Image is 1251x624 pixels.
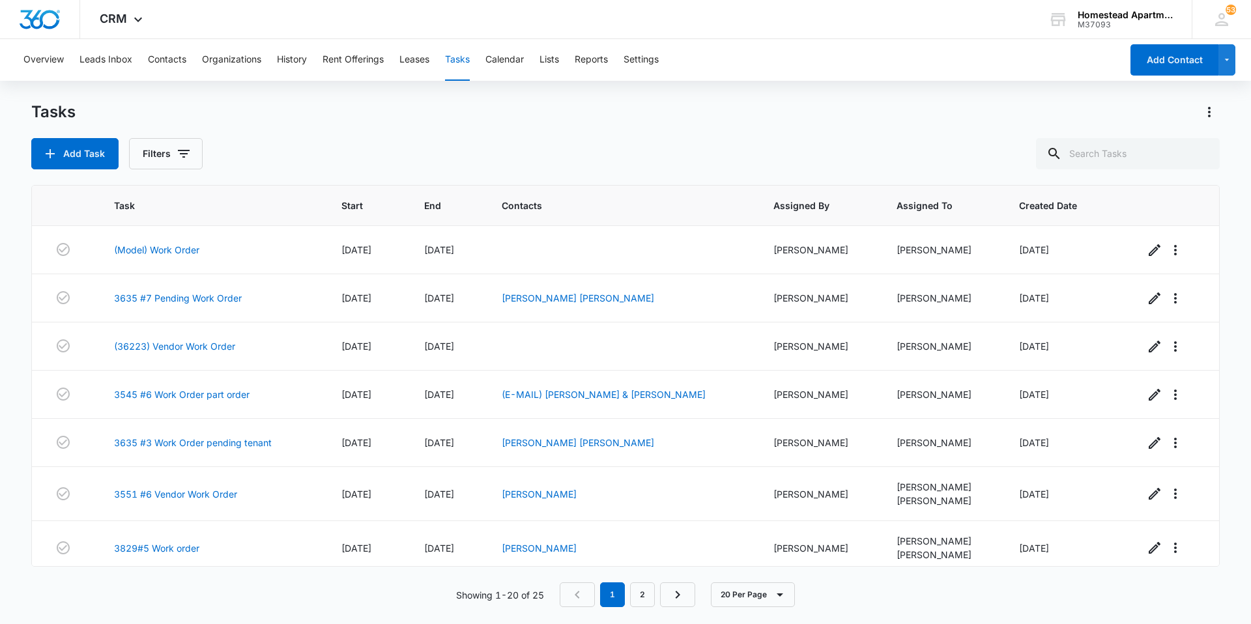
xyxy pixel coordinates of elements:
span: Created Date [1019,199,1094,212]
div: account id [1078,20,1173,29]
span: [DATE] [424,244,454,255]
button: Rent Offerings [323,39,384,81]
span: [DATE] [341,543,371,554]
div: account name [1078,10,1173,20]
a: [PERSON_NAME] [PERSON_NAME] [502,292,654,304]
span: CRM [100,12,127,25]
span: 53 [1226,5,1236,15]
button: Contacts [148,39,186,81]
span: Assigned By [773,199,846,212]
div: [PERSON_NAME] [773,243,865,257]
button: Actions [1199,102,1220,122]
div: [PERSON_NAME] [773,541,865,555]
span: [DATE] [424,437,454,448]
button: Overview [23,39,64,81]
span: End [424,199,452,212]
span: [DATE] [341,489,371,500]
button: Tasks [445,39,470,81]
span: [DATE] [341,389,371,400]
button: Leases [399,39,429,81]
button: Leads Inbox [79,39,132,81]
a: [PERSON_NAME] [502,489,577,500]
span: [DATE] [424,389,454,400]
span: [DATE] [1019,292,1049,304]
span: Task [114,199,291,212]
div: [PERSON_NAME] [897,436,988,449]
a: Next Page [660,582,695,607]
div: [PERSON_NAME] [897,388,988,401]
div: [PERSON_NAME] [897,339,988,353]
span: [DATE] [1019,389,1049,400]
span: [DATE] [424,341,454,352]
button: Add Contact [1130,44,1218,76]
nav: Pagination [560,582,695,607]
span: [DATE] [424,543,454,554]
span: Start [341,199,374,212]
em: 1 [600,582,625,607]
a: 3635 #3 Work Order pending tenant [114,436,272,449]
a: [PERSON_NAME] [502,543,577,554]
button: Settings [624,39,659,81]
div: [PERSON_NAME] [773,487,865,501]
button: Organizations [202,39,261,81]
button: Calendar [485,39,524,81]
div: [PERSON_NAME] [773,436,865,449]
div: [PERSON_NAME] [897,548,988,561]
span: [DATE] [424,292,454,304]
div: [PERSON_NAME] [897,494,988,507]
span: [DATE] [341,437,371,448]
a: Page 2 [630,582,655,607]
p: Showing 1-20 of 25 [456,588,544,602]
span: Assigned To [897,199,969,212]
span: [DATE] [1019,543,1049,554]
span: [DATE] [1019,341,1049,352]
a: (36223) Vendor Work Order [114,339,235,353]
div: [PERSON_NAME] [773,339,865,353]
button: Reports [575,39,608,81]
div: [PERSON_NAME] [897,480,988,494]
span: [DATE] [424,489,454,500]
a: 3545 #6 Work Order part order [114,388,250,401]
div: [PERSON_NAME] [773,388,865,401]
button: Add Task [31,138,119,169]
button: Lists [539,39,559,81]
div: [PERSON_NAME] [897,534,988,548]
span: [DATE] [341,244,371,255]
span: [DATE] [341,341,371,352]
div: [PERSON_NAME] [897,291,988,305]
div: [PERSON_NAME] [897,243,988,257]
a: 3635 #7 Pending Work Order [114,291,242,305]
a: 3551 #6 Vendor Work Order [114,487,237,501]
a: [PERSON_NAME] [PERSON_NAME] [502,437,654,448]
button: Filters [129,138,203,169]
span: [DATE] [341,292,371,304]
span: [DATE] [1019,244,1049,255]
button: History [277,39,307,81]
div: notifications count [1226,5,1236,15]
a: (E-MAIL) [PERSON_NAME] & [PERSON_NAME] [502,389,706,400]
span: [DATE] [1019,489,1049,500]
span: [DATE] [1019,437,1049,448]
h1: Tasks [31,102,76,122]
div: [PERSON_NAME] [773,291,865,305]
a: 3829#5 Work order [114,541,199,555]
input: Search Tasks [1036,138,1220,169]
span: Contacts [502,199,723,212]
a: (Model) Work Order [114,243,199,257]
button: 20 Per Page [711,582,795,607]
